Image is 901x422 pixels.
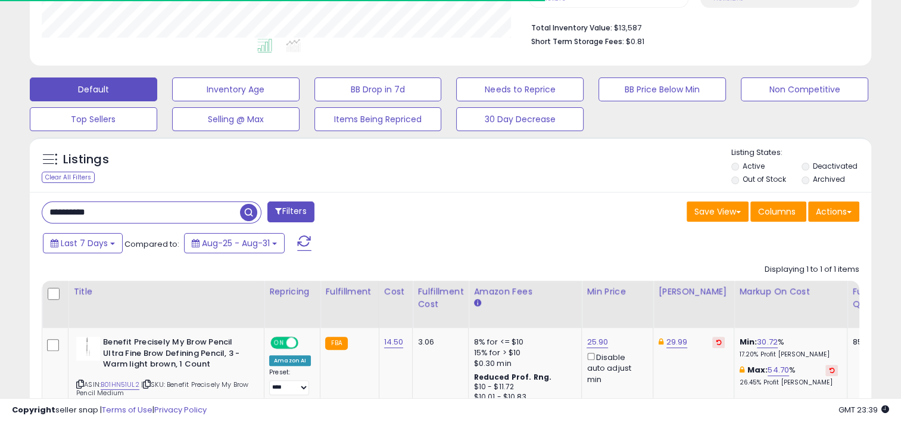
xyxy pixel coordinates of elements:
a: 30.72 [757,336,778,348]
a: 25.90 [587,336,608,348]
label: Active [743,161,765,171]
span: Last 7 Days [61,237,108,249]
button: Save View [687,201,749,222]
a: 29.99 [666,336,688,348]
button: Non Competitive [741,77,868,101]
button: 30 Day Decrease [456,107,584,131]
span: 2025-09-9 23:39 GMT [838,404,889,415]
p: 26.45% Profit [PERSON_NAME] [739,378,838,387]
button: Items Being Repriced [314,107,442,131]
button: Columns [750,201,806,222]
button: BB Drop in 7d [314,77,442,101]
a: 14.50 [384,336,404,348]
div: Fulfillable Quantity [852,286,893,311]
button: Inventory Age [172,77,300,101]
b: Short Term Storage Fees: [531,36,623,46]
label: Out of Stock [743,174,786,184]
div: Clear All Filters [42,172,95,183]
button: Default [30,77,157,101]
p: 17.20% Profit [PERSON_NAME] [739,350,838,359]
b: Reduced Prof. Rng. [473,372,551,382]
div: Amazon Fees [473,286,576,298]
a: B01HN51UL2 [101,380,139,390]
div: seller snap | | [12,405,207,416]
div: Preset: [269,368,311,395]
i: This overrides the store level Dynamic Max Price for this listing [658,338,663,346]
div: [PERSON_NAME] [658,286,729,298]
small: FBA [325,337,347,350]
div: 15% for > $10 [473,347,572,358]
div: Repricing [269,286,315,298]
span: | SKU: Benefit Precisely My Brow Pencil Medium [76,380,248,398]
label: Deactivated [813,161,858,171]
span: $0.81 [625,36,644,47]
p: Listing States: [731,147,871,159]
div: Fulfillment [325,286,373,298]
div: Markup on Cost [739,286,842,298]
b: Total Inventory Value: [531,23,612,33]
strong: Copyright [12,404,55,415]
button: Actions [808,201,859,222]
span: ON [272,338,286,348]
div: Disable auto adjust min [587,350,644,385]
button: BB Price Below Min [598,77,726,101]
b: Min: [739,336,757,347]
button: Filters [267,201,314,222]
b: Benefit Precisely My Brow Pencil Ultra Fine Brow Defining Pencil, 3 - Warm light brown, 1 Count [103,337,248,373]
div: 853 [852,337,889,347]
div: Min Price [587,286,648,298]
div: ASIN: [76,337,255,412]
img: 21vuwNP9JTL._SL40_.jpg [76,337,100,361]
div: Title [73,286,259,298]
div: Cost [384,286,408,298]
button: Selling @ Max [172,107,300,131]
div: $0.30 min [473,358,572,369]
div: Displaying 1 to 1 of 1 items [765,264,859,275]
button: Top Sellers [30,107,157,131]
span: OFF [297,338,316,348]
i: Revert to store-level Dynamic Max Price [716,339,721,345]
div: % [739,365,838,387]
div: % [739,337,838,359]
div: Amazon AI [269,355,311,366]
div: Fulfillment Cost [417,286,463,311]
i: This overrides the store level max markup for this listing [739,366,744,374]
small: Amazon Fees. [473,298,481,309]
a: Privacy Policy [154,404,207,415]
button: Aug-25 - Aug-31 [184,233,285,253]
th: The percentage added to the cost of goods (COGS) that forms the calculator for Min & Max prices. [734,281,847,328]
li: $13,587 [531,20,850,34]
i: Revert to store-level Max Markup [829,367,834,373]
a: Terms of Use [102,404,152,415]
h5: Listings [63,151,109,168]
a: 54.70 [768,364,789,376]
button: Last 7 Days [43,233,123,253]
div: 8% for <= $10 [473,337,572,347]
span: Compared to: [124,238,179,250]
div: 3.06 [417,337,459,347]
button: Needs to Reprice [456,77,584,101]
span: Columns [758,206,796,218]
span: Aug-25 - Aug-31 [202,237,270,249]
label: Archived [813,174,845,184]
b: Max: [747,364,768,376]
div: $10 - $11.72 [473,382,572,392]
